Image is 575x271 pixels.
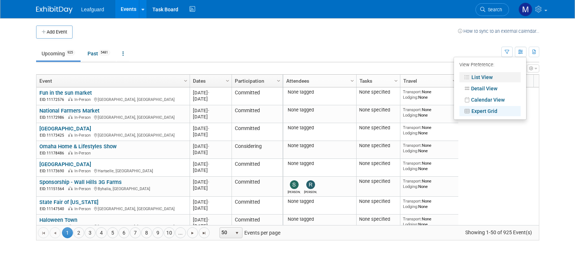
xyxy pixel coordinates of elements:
div: Byhalia, [GEOGRAPHIC_DATA] [39,185,186,192]
div: None specified [359,161,397,166]
span: Column Settings [225,78,230,84]
div: None specified [359,89,397,95]
span: select [234,230,240,236]
div: [DATE] [193,131,228,138]
div: None tagged [286,216,353,222]
a: Event [39,75,185,87]
span: In-Person [74,97,93,102]
a: Go to the last page [199,227,210,238]
td: Committed [232,215,283,232]
img: In-Person Event [68,169,73,172]
a: Travel [403,75,454,87]
a: [GEOGRAPHIC_DATA] [39,161,91,168]
span: EID: 11172986 [40,115,67,119]
span: - [208,179,209,185]
a: Column Settings [224,75,232,86]
span: - [208,199,209,205]
a: Detail View [459,83,521,94]
img: ExhibitDay [36,6,73,13]
span: 5481 [98,50,110,55]
span: Column Settings [183,78,189,84]
span: Transport: [403,107,422,112]
div: [DATE] [193,90,228,96]
a: ... [175,227,186,238]
span: Lodging: [403,222,418,227]
td: Considering [232,141,283,159]
div: [DATE] [193,161,228,167]
a: Participation [235,75,278,87]
span: Column Settings [451,78,457,84]
div: None None [403,107,455,118]
span: Lodging: [403,113,418,118]
span: Lodging: [403,184,418,189]
img: In-Person Event [68,224,73,228]
a: Calendar View [459,95,521,105]
td: Committed [232,87,283,105]
div: None specified [359,143,397,149]
a: Haloween Town [39,217,77,223]
a: Dates [193,75,227,87]
a: Column Settings [182,75,190,86]
a: 7 [130,227,141,238]
a: Attendees [286,75,351,87]
div: [DATE] [193,114,228,120]
span: Go to the first page [40,230,46,236]
img: In-Person Event [68,186,73,190]
span: Transport: [403,178,422,184]
span: 50 [220,228,232,238]
div: [DATE] [193,179,228,185]
div: None specified [359,107,397,113]
span: Lodging: [403,95,418,100]
a: National Farmers Market [39,107,100,114]
span: Transport: [403,125,422,130]
img: In-Person Event [68,151,73,154]
span: In-Person [74,151,93,156]
div: None specified [359,125,397,131]
div: Hartselle, [GEOGRAPHIC_DATA] [39,168,186,174]
span: - [208,144,209,149]
span: In-Person [74,133,93,138]
span: EID: 11173690 [40,169,67,173]
a: Go to the first page [38,227,49,238]
img: In-Person Event [68,115,73,119]
div: None None [403,89,455,100]
a: 8 [141,227,152,238]
div: None None [403,199,455,209]
span: EID: 11172576 [40,98,67,102]
td: Committed [232,105,283,123]
img: Robert Patterson [306,180,315,189]
span: Transport: [403,89,422,94]
span: - [208,126,209,131]
div: [DATE] [193,199,228,205]
div: [DATE] [193,149,228,156]
a: Fun in the sun market [39,90,92,96]
div: [DATE] [193,205,228,211]
a: Search [475,3,509,16]
a: Sponsorship - Wall Hills 3G Farms [39,179,122,185]
span: 1 [62,227,73,238]
div: [DATE] [193,223,228,229]
span: - [208,217,209,223]
span: Go to the previous page [52,230,58,236]
span: Transport: [403,161,422,166]
a: 9 [152,227,163,238]
div: [DATE] [193,143,228,149]
a: Tasks [360,75,395,87]
a: 2 [73,227,84,238]
div: None None [403,161,455,171]
span: Showing 1-50 of 925 Event(s) [458,227,539,237]
span: In-Person [74,207,93,211]
span: - [208,161,209,167]
a: 5 [107,227,118,238]
span: Search [485,7,502,12]
img: In-Person Event [68,97,73,101]
img: In-Person Event [68,207,73,210]
a: Column Settings [392,75,400,86]
div: [DATE] [193,217,228,223]
div: [DATE] [193,107,228,114]
span: In-Person [74,169,93,173]
div: [GEOGRAPHIC_DATA], [GEOGRAPHIC_DATA] [39,223,186,229]
span: EID: 11147540 [40,207,67,211]
img: Stephanie Luke [290,180,299,189]
span: Column Settings [393,78,399,84]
